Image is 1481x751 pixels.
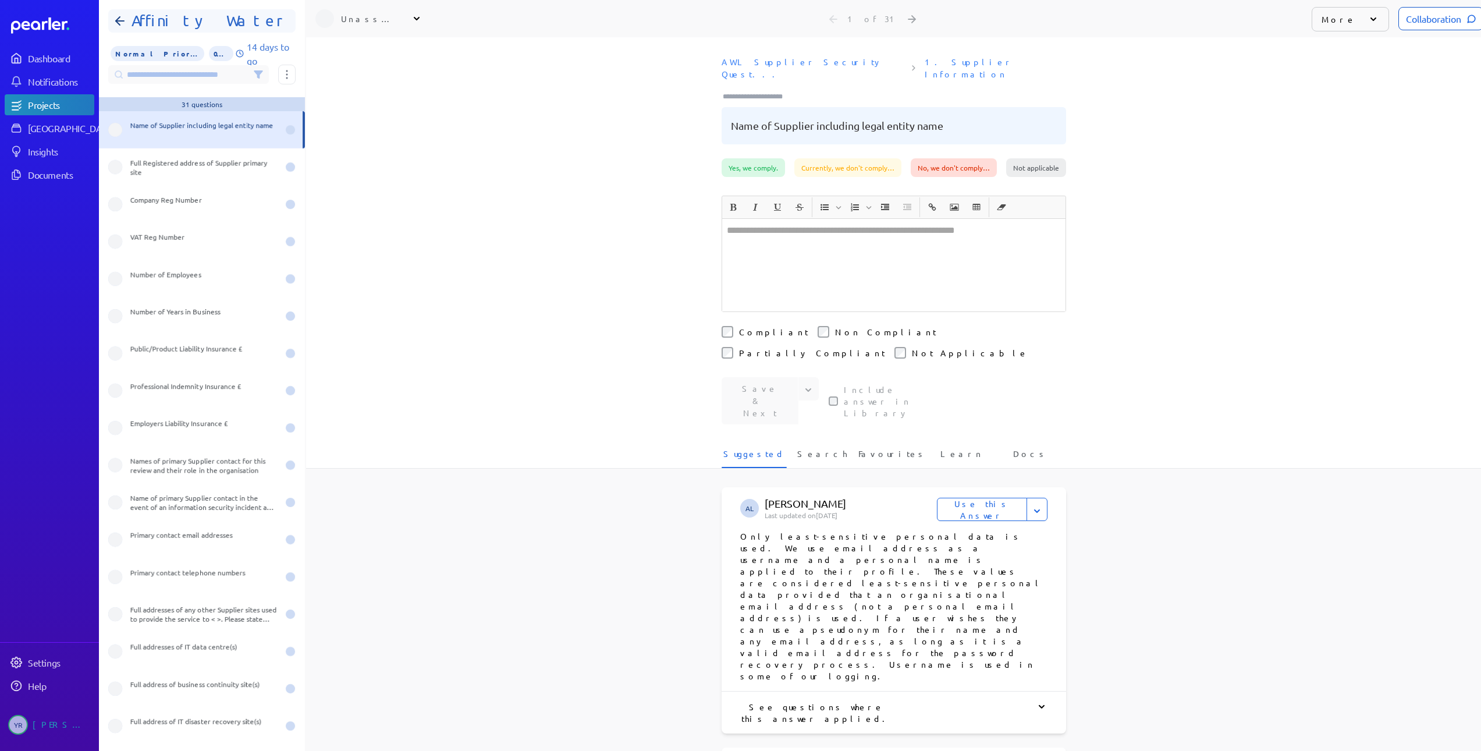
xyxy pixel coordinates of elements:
div: Full addresses of any other Supplier sites used to provide the service to < >. Please state which... [130,605,278,624]
div: Full Registered address of Supplier primary site [130,158,278,176]
a: YR[PERSON_NAME] [5,710,94,739]
input: This checkbox controls whether your answer will be included in the Answer Library for future use [829,396,838,406]
div: VAT Reg Number [130,232,278,251]
div: Number of Employees [130,270,278,288]
label: Partially Compliant [739,347,885,359]
span: Ashley Lock [740,499,759,518]
div: Documents [28,169,93,180]
button: Italic [745,197,765,217]
a: Insights [5,141,94,162]
button: Clear Formatting [992,197,1011,217]
span: Insert Image [944,197,965,217]
span: Suggested [723,448,785,467]
div: See questions where this answer applied. [740,701,1047,724]
div: Primary contact telephone numbers [130,568,278,586]
a: Documents [5,164,94,185]
span: Insert link [922,197,943,217]
button: Insert Unordered List [815,197,834,217]
span: Favourites [858,448,926,467]
span: Sheet: 1. Supplier Information [920,51,1070,85]
span: Document: AWL Supplier Security Questionaire.xlsx [717,51,907,85]
a: Dashboard [5,48,94,69]
div: Employers Liability Insurance £ [130,419,278,437]
div: Professional Indemnity Insurance £ [130,381,278,400]
div: Name of Supplier including legal entity name [130,121,278,139]
div: Help [28,680,93,692]
div: Company Reg Number [130,195,278,214]
div: No, we don't comply… [911,158,997,177]
span: Bold [723,197,744,217]
span: Ysrael Rovelo [8,715,28,735]
button: Strike through [790,197,809,217]
a: Settings [5,652,94,673]
label: This checkbox controls whether your answer will be included in the Answer Library for future use [844,384,943,419]
button: Insert table [967,197,986,217]
button: Expand [1027,498,1047,521]
button: Insert Ordered List [845,197,865,217]
label: Not Applicable [912,347,1028,359]
div: Name of primary Supplier contact in the event of an information security incident and their role ... [130,493,278,512]
a: Dashboard [11,17,94,34]
button: Insert link [922,197,942,217]
span: Increase Indent [875,197,896,217]
div: Full address of business continuity site(s) [130,679,278,698]
button: Bold [723,197,743,217]
div: Dashboard [28,52,93,64]
span: Search [797,448,847,467]
div: Unassigned [341,13,399,24]
span: Clear Formatting [991,197,1012,217]
a: [GEOGRAPHIC_DATA] [5,118,94,139]
span: 0% of Questions Completed [209,46,234,61]
div: Full addresses of IT data centre(s) [130,642,278,661]
a: Projects [5,94,94,115]
span: Insert table [966,197,987,217]
span: Priority [111,46,204,61]
pre: Name of Supplier including legal entity name [731,116,943,135]
div: [PERSON_NAME] [33,715,91,735]
div: Yes, we comply. [722,158,785,177]
p: More [1322,13,1356,25]
p: Last updated on [DATE] [765,511,937,520]
div: Insights [28,146,93,157]
div: Public/Product Liability Insurance £ [130,344,278,363]
div: Primary contact email addresses [130,530,278,549]
p: 14 days to go [247,40,296,68]
p: Only least-sensitive personal data is used. We use email address as a username and a personal nam... [740,530,1047,682]
div: Notifications [28,76,93,87]
div: 1 of 31 [847,13,899,24]
span: Learn [940,448,983,467]
div: [GEOGRAPHIC_DATA] [28,122,115,134]
span: Decrease Indent [897,197,918,217]
div: Projects [28,99,93,111]
span: Underline [767,197,788,217]
label: Compliant [739,326,808,338]
span: Insert Unordered List [814,197,843,217]
div: Full address of IT disaster recovery site(s) [130,717,278,735]
a: Help [5,675,94,696]
button: Insert Image [944,197,964,217]
input: Type here to add tags [722,91,794,102]
span: Strike through [789,197,810,217]
button: Increase Indent [875,197,895,217]
button: Underline [768,197,787,217]
div: 31 questions [182,100,222,109]
button: Use this Answer [937,498,1027,521]
span: Italic [745,197,766,217]
span: Docs [1013,448,1047,467]
div: Settings [28,657,93,668]
div: Currently, we don't comply… [794,158,901,177]
h1: Affinity Water [127,12,284,30]
div: Number of Years in Business [130,307,278,325]
a: Notifications [5,71,94,92]
span: Insert Ordered List [844,197,873,217]
p: [PERSON_NAME] [765,497,937,511]
label: Non Compliant [835,326,936,338]
div: Names of primary Supplier contact for this review and their role in the organisation [130,456,278,474]
div: Not applicable [1006,158,1066,177]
